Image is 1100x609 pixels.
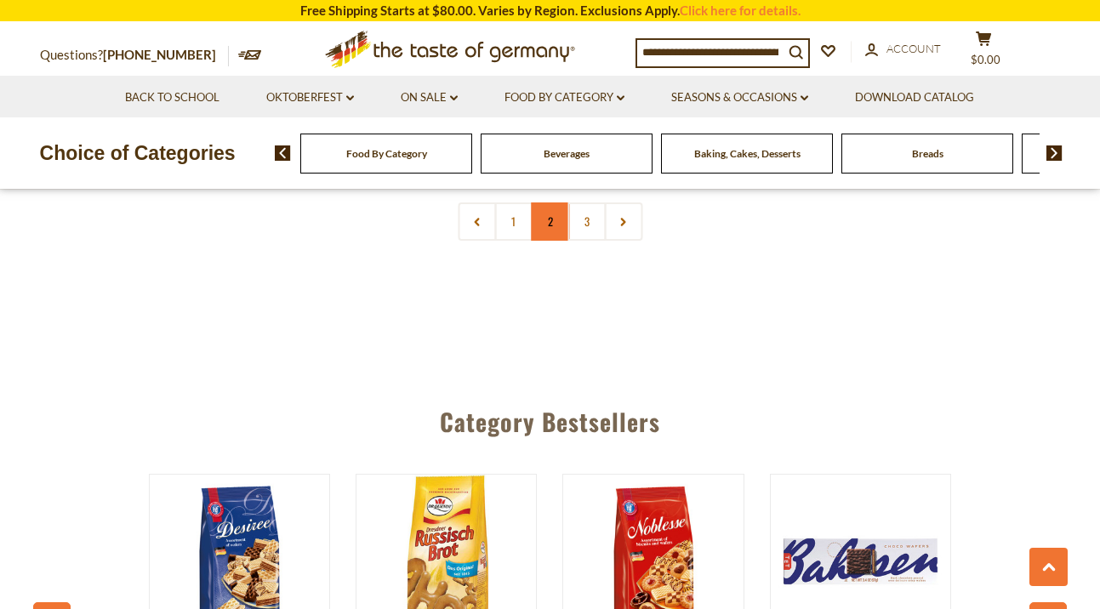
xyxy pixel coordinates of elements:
a: Seasons & Occasions [671,88,808,107]
a: On Sale [401,88,458,107]
img: previous arrow [275,145,291,161]
a: Oktoberfest [266,88,354,107]
a: 1 [494,202,533,241]
div: Category Bestsellers [33,383,1067,452]
a: Food By Category [504,88,624,107]
a: Account [865,40,941,59]
p: Questions? [40,44,229,66]
a: Baking, Cakes, Desserts [694,147,801,160]
a: [PHONE_NUMBER] [103,47,216,62]
a: Download Catalog [855,88,974,107]
span: $0.00 [971,53,1000,66]
a: Click here for details. [680,3,801,18]
a: Beverages [544,147,590,160]
a: Breads [912,147,943,160]
img: next arrow [1046,145,1063,161]
a: Back to School [125,88,219,107]
a: 2 [531,202,569,241]
span: Account [886,42,941,55]
a: Food By Category [346,147,427,160]
a: 3 [567,202,606,241]
button: $0.00 [959,31,1010,73]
